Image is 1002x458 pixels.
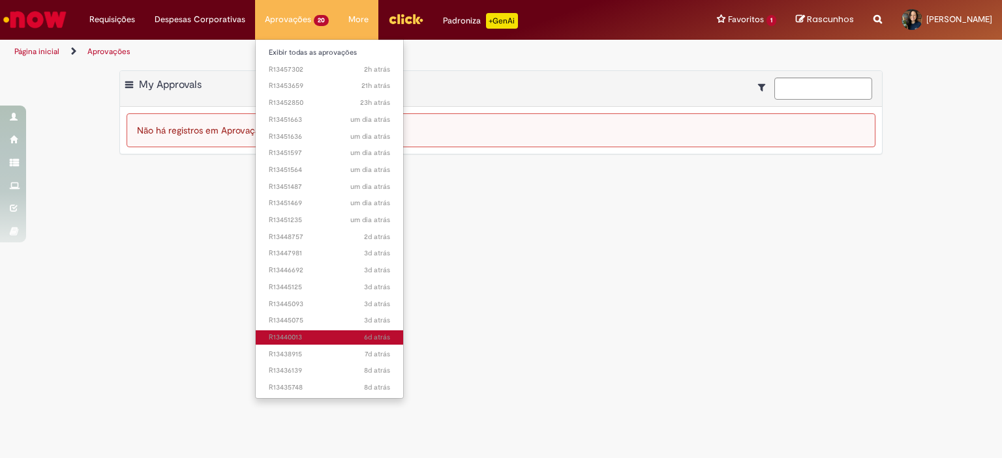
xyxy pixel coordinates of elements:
[807,13,854,25] span: Rascunhos
[364,64,390,74] time: 28/08/2025 11:42:59
[758,83,772,92] i: Mostrar filtros para: Suas Solicitações
[350,115,390,124] span: um dia atrás
[1,7,68,33] img: ServiceNow
[265,13,311,26] span: Aprovações
[364,248,390,258] span: 3d atrás
[364,315,390,325] time: 25/08/2025 15:41:40
[348,13,369,26] span: More
[256,163,403,177] a: Aberto R13451564 :
[350,198,390,208] time: 27/08/2025 10:28:21
[364,232,390,242] time: 26/08/2025 14:42:26
[10,40,658,64] ul: Trilhas de página
[350,198,390,208] span: um dia atrás
[256,146,403,160] a: Aberto R13451597 :
[269,115,390,125] span: R13451663
[269,198,390,208] span: R13451469
[350,132,390,141] span: um dia atrás
[256,347,403,362] a: Aberto R13438915 :
[87,46,130,57] a: Aprovações
[443,13,518,29] div: Padroniza
[256,330,403,345] a: Aberto R13440013 :
[269,299,390,309] span: R13445093
[269,332,390,343] span: R13440013
[269,64,390,75] span: R13457302
[364,282,390,292] span: 3d atrás
[255,39,404,399] ul: Aprovações
[361,81,390,91] span: 21h atrás
[364,315,390,325] span: 3d atrás
[364,232,390,242] span: 2d atrás
[364,382,390,392] span: 8d atrás
[364,282,390,292] time: 25/08/2025 15:49:03
[269,282,390,293] span: R13445125
[256,297,403,311] a: Aberto R13445093 :
[364,265,390,275] span: 3d atrás
[364,365,390,375] time: 21/08/2025 12:49:14
[350,215,390,225] span: um dia atrás
[364,248,390,258] time: 26/08/2025 11:53:06
[350,165,390,175] span: um dia atrás
[256,180,403,194] a: Aberto R13451487 :
[269,315,390,326] span: R13445075
[350,165,390,175] time: 27/08/2025 10:40:22
[364,382,390,392] time: 21/08/2025 11:31:04
[269,382,390,393] span: R13435748
[365,349,390,359] span: 7d atrás
[365,349,390,359] time: 22/08/2025 10:07:56
[269,349,390,360] span: R13438915
[89,13,135,26] span: Requisições
[350,148,390,158] time: 27/08/2025 10:44:25
[350,182,390,192] time: 27/08/2025 10:31:00
[269,232,390,242] span: R13448757
[256,113,403,127] a: Aberto R13451663 :
[360,98,390,107] time: 27/08/2025 14:39:43
[256,313,403,328] a: Aberto R13445075 :
[350,182,390,192] span: um dia atrás
[361,81,390,91] time: 27/08/2025 16:43:13
[350,215,390,225] time: 27/08/2025 09:56:18
[360,98,390,107] span: 23h atrás
[796,14,854,26] a: Rascunhos
[364,64,390,74] span: 2h atrás
[256,130,403,144] a: Aberto R13451636 :
[350,132,390,141] time: 27/08/2025 10:49:27
[256,364,403,378] a: Aberto R13436139 :
[269,132,390,142] span: R13451636
[926,14,992,25] span: [PERSON_NAME]
[139,78,202,91] span: My Approvals
[269,265,390,276] span: R13446692
[364,365,390,375] span: 8d atrás
[256,230,403,244] a: Aberto R13448757 :
[14,46,59,57] a: Página inicial
[728,13,764,26] span: Favoritos
[269,215,390,225] span: R13451235
[314,15,329,26] span: 20
[364,265,390,275] time: 26/08/2025 08:35:09
[256,196,403,210] a: Aberto R13451469 :
[269,98,390,108] span: R13452850
[256,46,403,60] a: Exibir todas as aprovações
[269,365,390,376] span: R13436139
[388,9,423,29] img: click_logo_yellow_360x200.png
[364,332,390,342] time: 22/08/2025 14:02:18
[350,148,390,158] span: um dia atrás
[269,165,390,175] span: R13451564
[155,13,245,26] span: Despesas Corporativas
[256,246,403,261] a: Aberto R13447981 :
[269,182,390,192] span: R13451487
[364,332,390,342] span: 6d atrás
[256,263,403,278] a: Aberto R13446692 :
[269,81,390,91] span: R13453659
[364,299,390,309] span: 3d atrás
[256,380,403,395] a: Aberto R13435748 :
[269,248,390,259] span: R13447981
[269,148,390,158] span: R13451597
[486,13,518,29] p: +GenAi
[256,63,403,77] a: Aberto R13457302 :
[256,79,403,93] a: Aberto R13453659 :
[256,280,403,294] a: Aberto R13445125 :
[767,15,776,26] span: 1
[256,213,403,227] a: Aberto R13451235 :
[256,96,403,110] a: Aberto R13452850 :
[127,113,875,147] div: Não há registros em Aprovação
